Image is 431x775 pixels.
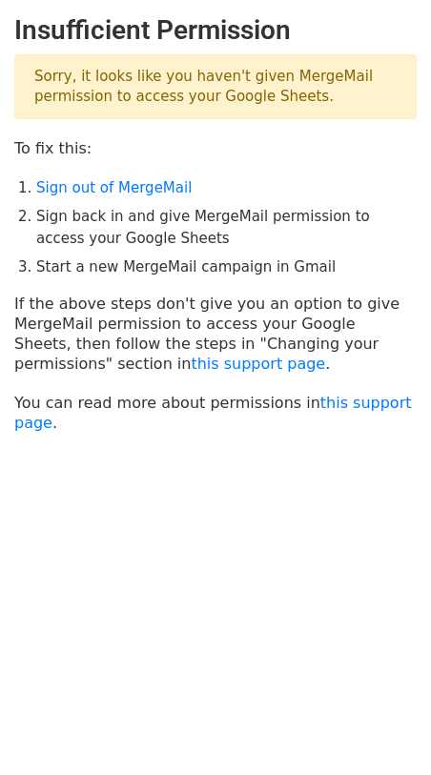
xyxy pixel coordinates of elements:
a: Sign out of MergeMail [36,179,192,196]
li: Start a new MergeMail campaign in Gmail [36,256,417,278]
p: If the above steps don't give you an option to give MergeMail permission to access your Google Sh... [14,294,417,374]
h2: Insufficient Permission [14,14,417,47]
p: You can read more about permissions in . [14,393,417,433]
a: this support page [191,355,325,373]
p: Sorry, it looks like you haven't given MergeMail permission to access your Google Sheets. [14,54,417,119]
li: Sign back in and give MergeMail permission to access your Google Sheets [36,206,417,249]
a: this support page [14,394,412,432]
p: To fix this: [14,138,417,158]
